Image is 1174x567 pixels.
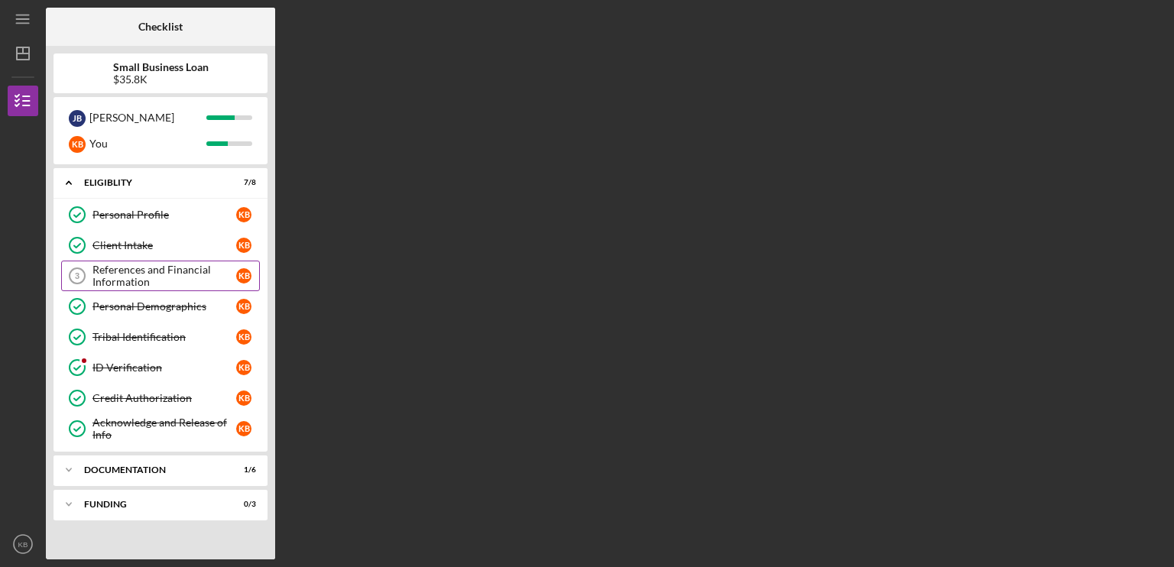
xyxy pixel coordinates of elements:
[61,413,260,444] a: Acknowledge and Release of InfoKB
[236,268,251,283] div: K B
[61,261,260,291] a: 3References and Financial InformationKB
[236,207,251,222] div: K B
[61,352,260,383] a: ID VerificationKB
[236,329,251,345] div: K B
[75,271,79,280] tspan: 3
[84,465,218,475] div: Documentation
[89,105,206,131] div: [PERSON_NAME]
[61,199,260,230] a: Personal ProfileKB
[92,239,236,251] div: Client Intake
[92,264,236,288] div: References and Financial Information
[61,322,260,352] a: Tribal IdentificationKB
[229,500,256,509] div: 0 / 3
[229,178,256,187] div: 7 / 8
[84,178,218,187] div: Eligiblity
[84,500,218,509] div: Funding
[236,360,251,375] div: K B
[61,291,260,322] a: Personal DemographicsKB
[236,238,251,253] div: K B
[69,136,86,153] div: K B
[8,529,38,559] button: KB
[89,131,206,157] div: You
[236,299,251,314] div: K B
[18,540,28,549] text: KB
[113,73,209,86] div: $35.8K
[61,230,260,261] a: Client IntakeKB
[92,209,236,221] div: Personal Profile
[138,21,183,33] b: Checklist
[92,300,236,313] div: Personal Demographics
[92,361,236,374] div: ID Verification
[113,61,209,73] b: Small Business Loan
[92,331,236,343] div: Tribal Identification
[236,390,251,406] div: K B
[61,383,260,413] a: Credit AuthorizationKB
[236,421,251,436] div: K B
[229,465,256,475] div: 1 / 6
[69,110,86,127] div: J B
[92,392,236,404] div: Credit Authorization
[92,416,236,441] div: Acknowledge and Release of Info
